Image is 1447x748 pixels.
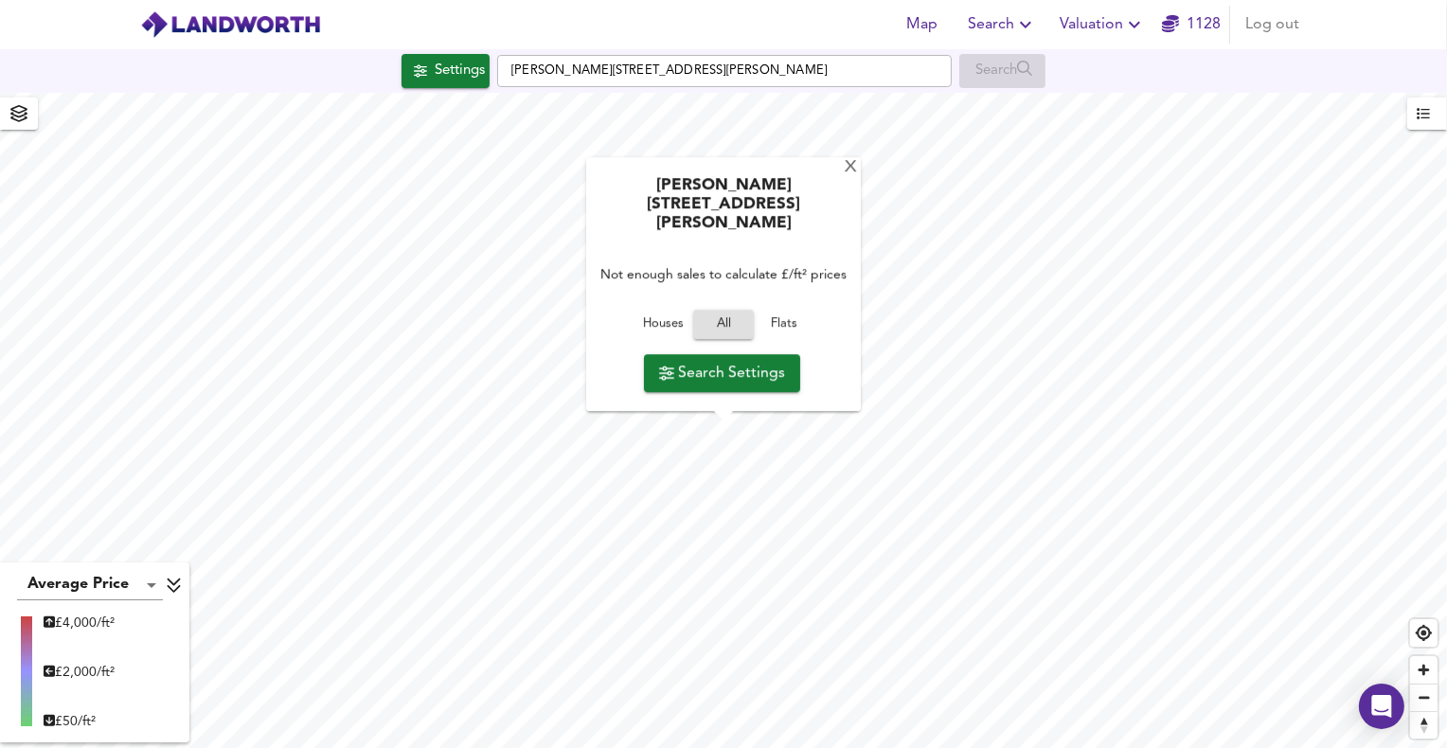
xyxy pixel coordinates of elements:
[959,54,1045,88] div: Enable a Source before running a Search
[497,55,952,87] input: Enter a location...
[1245,11,1299,38] span: Log out
[1410,711,1438,739] button: Reset bearing to north
[1060,11,1146,38] span: Valuation
[1052,6,1153,44] button: Valuation
[44,614,115,632] div: £ 4,000/ft²
[754,311,814,340] button: Flats
[596,177,851,245] div: [PERSON_NAME][STREET_ADDRESS][PERSON_NAME]
[703,314,744,336] span: All
[900,11,945,38] span: Map
[1161,6,1222,44] button: 1128
[843,159,859,177] div: X
[693,311,754,340] button: All
[759,314,810,336] span: Flats
[1410,685,1438,711] span: Zoom out
[402,54,490,88] button: Settings
[637,314,688,336] span: Houses
[17,570,163,600] div: Average Price
[402,54,490,88] div: Click to configure Search Settings
[44,712,115,731] div: £ 50/ft²
[1162,11,1221,38] a: 1128
[1410,619,1438,647] button: Find my location
[892,6,953,44] button: Map
[644,354,800,392] button: Search Settings
[1410,712,1438,739] span: Reset bearing to north
[633,311,693,340] button: Houses
[140,10,321,39] img: logo
[968,11,1037,38] span: Search
[44,663,115,682] div: £ 2,000/ft²
[596,245,851,305] div: Not enough sales to calculate £/ft² prices
[1410,684,1438,711] button: Zoom out
[960,6,1045,44] button: Search
[1359,684,1404,729] div: Open Intercom Messenger
[435,59,485,83] div: Settings
[1410,656,1438,684] button: Zoom in
[659,360,785,386] span: Search Settings
[1238,6,1307,44] button: Log out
